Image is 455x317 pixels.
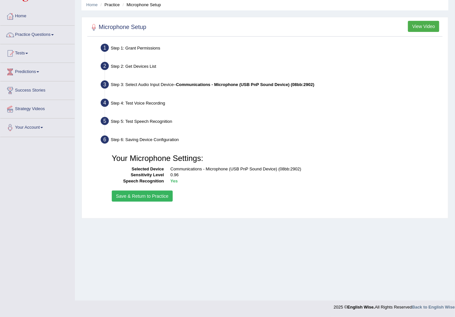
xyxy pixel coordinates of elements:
div: Step 5: Test Speech Recognition [98,115,445,129]
b: Communications - Microphone (USB PnP Sound Device) (08bb:2902) [176,82,315,87]
li: Practice [99,2,120,8]
div: Step 6: Saving Device Configuration [98,134,445,148]
a: Practice Questions [0,26,75,42]
a: Tests [0,44,75,61]
div: Step 4: Test Voice Recording [98,97,445,111]
a: Success Stories [0,81,75,98]
dd: 0.96 [170,172,438,178]
div: Step 1: Grant Permissions [98,42,445,56]
b: Yes [170,179,178,183]
span: – [174,82,315,87]
button: View Video [408,21,439,32]
div: 2025 © All Rights Reserved [334,301,455,310]
a: Your Account [0,119,75,135]
button: Save & Return to Practice [112,191,173,202]
a: Strategy Videos [0,100,75,116]
h2: Microphone Setup [89,22,146,32]
h3: Your Microphone Settings: [112,154,438,163]
li: Microphone Setup [121,2,161,8]
div: Step 3: Select Audio Input Device [98,79,445,93]
dt: Selected Device [112,166,164,172]
dd: Communications - Microphone (USB PnP Sound Device) (08bb:2902) [170,166,438,172]
a: Predictions [0,63,75,79]
a: Home [0,7,75,23]
a: Home [86,2,98,7]
strong: English Wise. [347,305,375,310]
dt: Sensitivity Level [112,172,164,178]
div: Step 2: Get Devices List [98,60,445,74]
a: Back to English Wise [412,305,455,310]
dt: Speech Recognition [112,178,164,184]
